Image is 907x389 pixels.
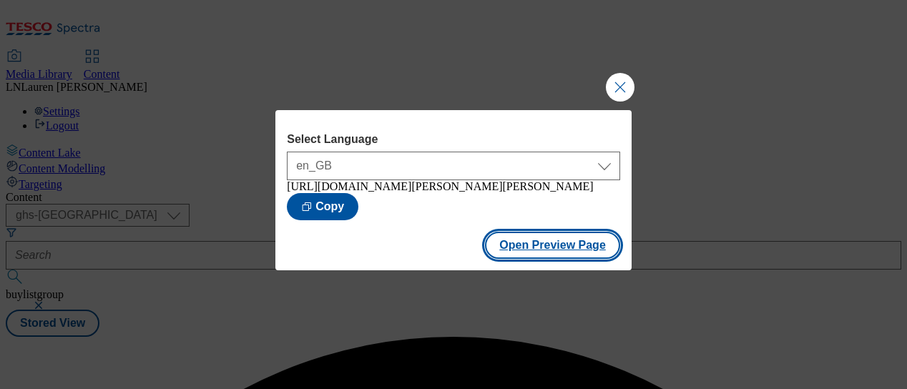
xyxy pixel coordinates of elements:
[485,232,620,259] button: Open Preview Page
[287,180,620,193] div: [URL][DOMAIN_NAME][PERSON_NAME][PERSON_NAME]
[606,73,634,102] button: Close Modal
[275,110,632,270] div: Modal
[287,193,358,220] button: Copy
[287,133,620,146] label: Select Language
